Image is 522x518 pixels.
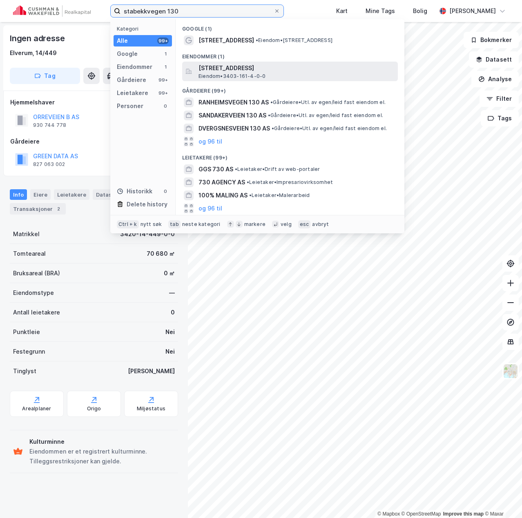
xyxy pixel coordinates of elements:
[13,268,60,278] div: Bruksareal (BRA)
[268,112,383,119] span: Gårdeiere • Utl. av egen/leid fast eiendom el.
[157,90,169,96] div: 99+
[199,63,395,73] span: [STREET_ADDRESS]
[471,71,519,87] button: Analyse
[127,199,167,209] div: Delete history
[312,221,329,228] div: avbryt
[481,110,519,126] button: Tags
[10,97,178,107] div: Hjemmelshaver
[10,203,66,215] div: Transaksjoner
[413,6,427,16] div: Bolig
[336,6,348,16] div: Kart
[235,166,320,173] span: Leietaker • Drift av web-portaler
[137,405,165,412] div: Miljøstatus
[249,192,252,198] span: •
[171,308,175,317] div: 0
[117,186,152,196] div: Historikk
[117,36,128,46] div: Alle
[176,81,404,96] div: Gårdeiere (99+)
[256,37,258,43] span: •
[176,148,404,163] div: Leietakere (99+)
[176,19,404,34] div: Google (1)
[147,249,175,259] div: 70 680 ㎡
[162,103,169,109] div: 0
[247,179,249,185] span: •
[13,5,91,17] img: cushman-wakefield-realkapital-logo.202ea83816669bd177139c58696a8fa1.svg
[443,511,484,517] a: Improve this map
[249,192,310,199] span: Leietaker • Malerarbeid
[270,99,386,106] span: Gårdeiere • Utl. av egen/leid fast eiendom el.
[199,164,233,174] span: GGS 730 AS
[29,447,175,466] div: Eiendommen er et registrert kulturminne. Tilleggsrestriksjoner kan gjelde.
[157,38,169,44] div: 99+
[449,6,496,16] div: [PERSON_NAME]
[199,177,245,187] span: 730 AGENCY AS
[54,189,89,200] div: Leietakere
[247,179,333,186] span: Leietaker • Impresariovirksomhet
[481,479,522,518] div: Kontrollprogram for chat
[164,268,175,278] div: 0 ㎡
[22,405,51,412] div: Arealplaner
[199,97,269,107] span: RANHEIMSVEGEN 130 AS
[117,26,172,32] div: Kategori
[10,32,66,45] div: Ingen adresse
[377,511,400,517] a: Mapbox
[157,77,169,83] div: 99+
[162,188,169,195] div: 0
[402,511,441,517] a: OpenStreetMap
[13,229,40,239] div: Matrikkel
[33,161,65,168] div: 827 063 002
[256,37,332,44] span: Eiendom • [STREET_ADDRESS]
[199,111,266,120] span: SANDAKERVEIEN 130 AS
[168,220,181,228] div: tab
[54,205,62,213] div: 2
[13,249,46,259] div: Tomteareal
[10,48,57,58] div: Elverum, 14/449
[272,125,387,132] span: Gårdeiere • Utl. av egen/leid fast eiendom el.
[480,91,519,107] button: Filter
[366,6,395,16] div: Mine Tags
[199,137,222,146] button: og 96 til
[199,35,254,45] span: [STREET_ADDRESS]
[469,51,519,68] button: Datasett
[503,363,518,379] img: Z
[464,32,519,48] button: Bokmerker
[117,75,146,85] div: Gårdeiere
[268,112,270,118] span: •
[165,347,175,356] div: Nei
[199,73,265,80] span: Eiendom • 3403-161-4-0-0
[120,5,274,17] input: Søk på adresse, matrikkel, gårdeiere, leietakere eller personer
[141,221,162,228] div: nytt søk
[298,220,311,228] div: esc
[281,221,292,228] div: velg
[13,288,54,298] div: Eiendomstype
[162,51,169,57] div: 1
[199,124,270,133] span: DVERGSNESVEIEN 130 AS
[29,437,175,447] div: Kulturminne
[270,99,273,105] span: •
[117,49,138,59] div: Google
[169,288,175,298] div: —
[93,189,123,200] div: Datasett
[87,405,101,412] div: Origo
[182,221,221,228] div: neste kategori
[10,68,80,84] button: Tag
[117,62,152,72] div: Eiendommer
[117,220,139,228] div: Ctrl + k
[272,125,274,131] span: •
[10,137,178,146] div: Gårdeiere
[235,166,237,172] span: •
[481,479,522,518] iframe: Chat Widget
[13,327,40,337] div: Punktleie
[33,122,66,128] div: 930 744 778
[120,229,175,239] div: 3420-14-449-0-0
[199,190,248,200] span: 100% MALING AS
[162,64,169,70] div: 1
[117,101,143,111] div: Personer
[13,308,60,317] div: Antall leietakere
[165,327,175,337] div: Nei
[176,47,404,62] div: Eiendommer (1)
[10,189,27,200] div: Info
[13,347,45,356] div: Festegrunn
[199,204,222,213] button: og 96 til
[117,88,148,98] div: Leietakere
